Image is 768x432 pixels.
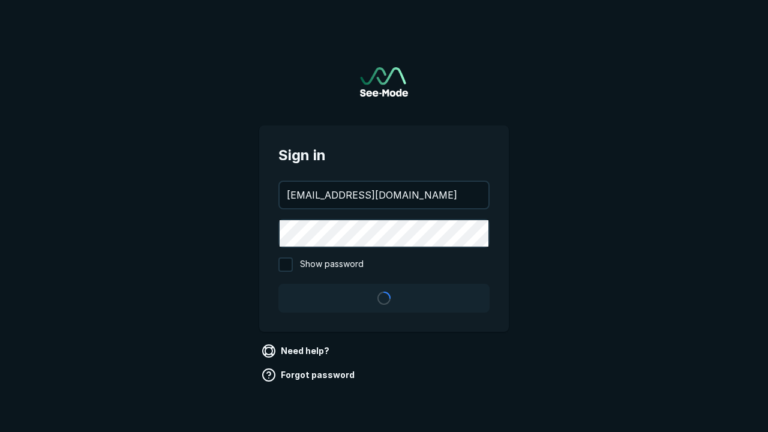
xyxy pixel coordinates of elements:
a: Go to sign in [360,67,408,97]
a: Need help? [259,341,334,361]
a: Forgot password [259,365,359,385]
span: Show password [300,257,364,272]
span: Sign in [278,145,490,166]
img: See-Mode Logo [360,67,408,97]
input: your@email.com [280,182,488,208]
